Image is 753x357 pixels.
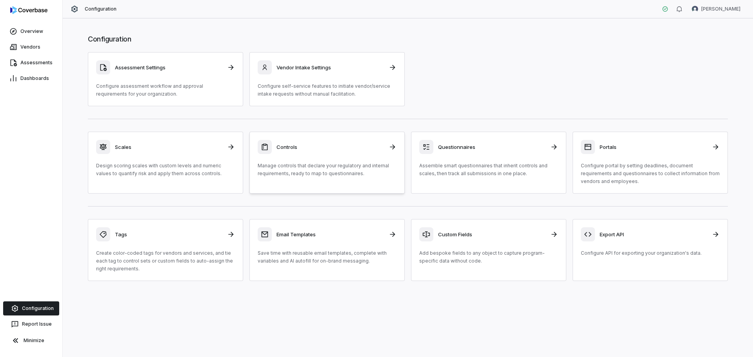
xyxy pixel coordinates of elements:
[3,333,59,348] button: Minimize
[419,162,558,178] p: Assemble smart questionnaires that inherit controls and scales, then track all submissions in one...
[419,249,558,265] p: Add bespoke fields to any object to capture program-specific data without code.
[88,34,728,44] h1: Configuration
[258,82,397,98] p: Configure self-service features to initiate vendor/service intake requests without manual facilit...
[88,132,243,194] a: ScalesDesign scoring scales with custom levels and numeric values to quantify risk and apply them...
[96,249,235,273] p: Create color-coded tags for vendors and services, and tie each tag to control sets or custom fiel...
[438,231,546,238] h3: Custom Fields
[24,337,44,344] span: Minimize
[581,162,720,185] p: Configure portal by setting deadlines, document requirements and questionnaires to collect inform...
[411,219,566,281] a: Custom FieldsAdd bespoke fields to any object to capture program-specific data without code.
[2,24,61,38] a: Overview
[573,132,728,194] a: PortalsConfigure portal by setting deadlines, document requirements and questionnaires to collect...
[3,301,59,315] a: Configuration
[2,71,61,85] a: Dashboards
[438,143,546,150] h3: Questionnaires
[600,231,707,238] h3: Export API
[115,64,222,71] h3: Assessment Settings
[96,82,235,98] p: Configure assessment workflow and approval requirements for your organization.
[692,6,698,12] img: Melvin Baez avatar
[22,305,54,312] span: Configuration
[20,60,53,66] span: Assessments
[20,44,40,50] span: Vendors
[249,132,405,194] a: ControlsManage controls that declare your regulatory and internal requirements, ready to map to q...
[687,3,745,15] button: Melvin Baez avatar[PERSON_NAME]
[276,231,384,238] h3: Email Templates
[573,219,728,281] a: Export APIConfigure API for exporting your organization's data.
[88,52,243,106] a: Assessment SettingsConfigure assessment workflow and approval requirements for your organization.
[600,143,707,150] h3: Portals
[10,6,47,14] img: logo-D7KZi-bG.svg
[581,249,720,257] p: Configure API for exporting your organization's data.
[115,231,222,238] h3: Tags
[2,40,61,54] a: Vendors
[258,162,397,178] p: Manage controls that declare your regulatory and internal requirements, ready to map to questionn...
[258,249,397,265] p: Save time with reusable email templates, complete with variables and AI autofill for on-brand mes...
[2,56,61,70] a: Assessments
[88,219,243,281] a: TagsCreate color-coded tags for vendors and services, and tie each tag to control sets or custom ...
[20,28,43,34] span: Overview
[20,75,49,82] span: Dashboards
[249,52,405,106] a: Vendor Intake SettingsConfigure self-service features to initiate vendor/service intake requests ...
[276,64,384,71] h3: Vendor Intake Settings
[411,132,566,194] a: QuestionnairesAssemble smart questionnaires that inherit controls and scales, then track all subm...
[249,219,405,281] a: Email TemplatesSave time with reusable email templates, complete with variables and AI autofill f...
[85,6,117,12] span: Configuration
[96,162,235,178] p: Design scoring scales with custom levels and numeric values to quantify risk and apply them acros...
[276,143,384,150] h3: Controls
[701,6,740,12] span: [PERSON_NAME]
[115,143,222,150] h3: Scales
[3,317,59,331] button: Report Issue
[22,321,52,327] span: Report Issue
